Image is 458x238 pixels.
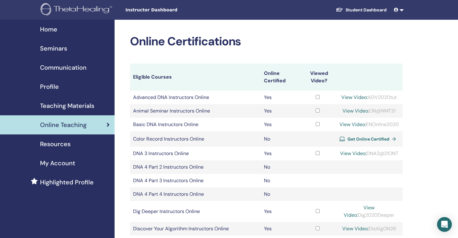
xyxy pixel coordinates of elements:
a: Get Online Certified [339,134,399,144]
th: Eligible Courses [130,64,261,91]
a: View Video: [342,225,369,232]
a: View Video: [339,121,366,128]
td: No [261,187,300,201]
td: Discover Your Algorithm Instructors Online [130,222,261,236]
span: Seminars [40,44,67,53]
span: Resources [40,139,71,149]
div: Dig2020Deeper [338,204,399,219]
td: No [261,131,300,147]
h2: Online Certifications [130,35,403,49]
td: Yes [261,201,300,222]
a: View Video: [341,94,368,101]
div: DNA3@21ONT [338,150,399,157]
span: My Account [40,158,75,168]
a: View Video: [342,108,369,114]
td: Color Record Instructors Online [130,131,261,147]
td: No [261,174,300,187]
th: Online Certified [261,64,300,91]
span: Get Online Certified [347,136,389,142]
th: Viewed Video? [300,64,336,91]
a: View Video: [344,204,375,218]
span: Teaching Materials [40,101,94,110]
td: No [261,160,300,174]
td: DNA 4 Part 4 Instructors Online [130,187,261,201]
td: Animal Seminar Instructors Online [130,104,261,118]
td: Yes [261,147,300,160]
td: Advanced DNA Instructors Online [130,91,261,104]
a: Student Dashboard [331,4,391,16]
div: ON@NMT21 [338,107,399,115]
span: Online Teaching [40,120,87,129]
div: ADV2020tut [338,94,399,101]
div: Open Intercom Messenger [437,217,452,232]
div: DisAlgON26 [338,225,399,232]
span: Highlighted Profile [40,178,94,187]
span: Home [40,25,57,34]
span: Profile [40,82,59,91]
span: Instructor Dashboard [125,7,218,13]
td: DNA 3 Instructors Online [130,147,261,160]
img: graduation-cap-white.svg [336,7,343,12]
td: Basic DNA Instructors Online [130,118,261,131]
td: Yes [261,91,300,104]
td: DNA 4 Part 3 Instructors Online [130,174,261,187]
a: View Video: [340,150,367,157]
div: ENOnl!ne2020 [338,121,399,128]
td: Dig Deeper Instructors Online [130,201,261,222]
td: Yes [261,104,300,118]
img: logo.png [41,3,114,17]
td: Yes [261,118,300,131]
span: Communication [40,63,87,72]
td: Yes [261,222,300,236]
td: DNA 4 Part 2 Instructors Online [130,160,261,174]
